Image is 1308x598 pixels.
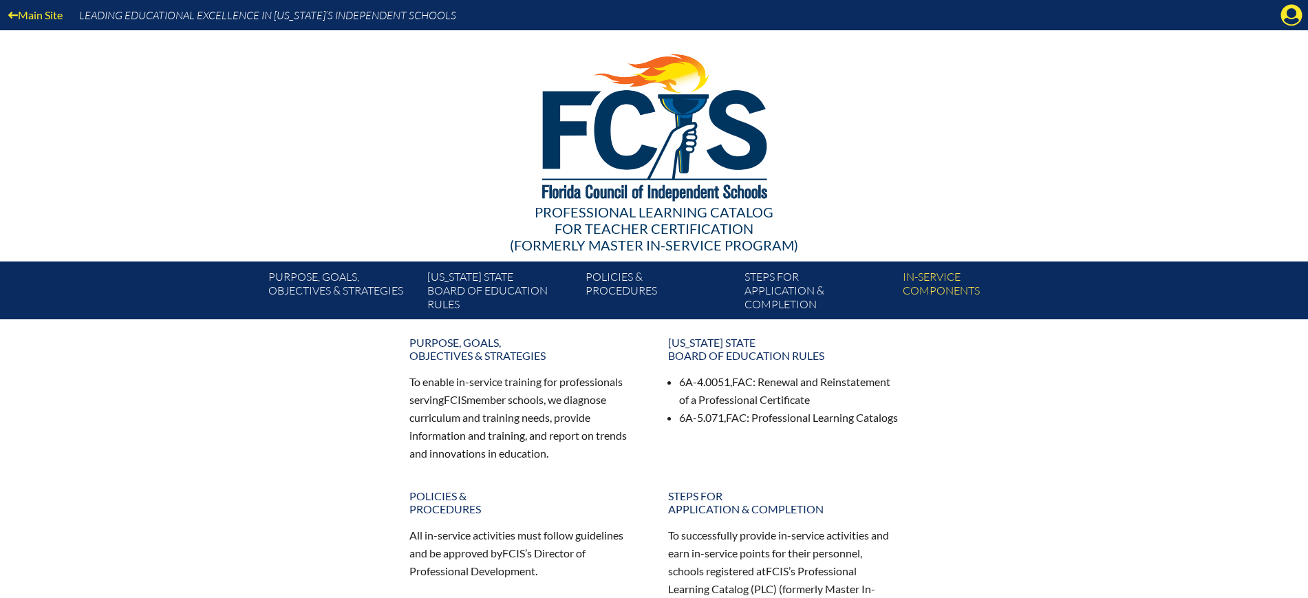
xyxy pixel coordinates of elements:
span: FAC [726,411,747,424]
svg: Manage Account [1280,4,1302,26]
a: [US_STATE] StateBoard of Education rules [660,330,908,367]
span: FCIS [766,564,789,577]
a: Steps forapplication & completion [660,484,908,521]
div: Professional Learning Catalog (formerly Master In-service Program) [258,204,1051,253]
a: Purpose, goals,objectives & strategies [263,267,421,319]
span: FCIS [444,393,467,406]
img: FCISlogo221.eps [512,30,796,218]
a: Steps forapplication & completion [739,267,897,319]
a: In-servicecomponents [897,267,1055,319]
p: To enable in-service training for professionals serving member schools, we diagnose curriculum an... [409,373,641,462]
li: 6A-4.0051, : Renewal and Reinstatement of a Professional Certificate [679,373,899,409]
a: Policies &Procedures [401,484,649,521]
li: 6A-5.071, : Professional Learning Catalogs [679,409,899,427]
a: Purpose, goals,objectives & strategies [401,330,649,367]
a: Main Site [3,6,68,24]
span: FAC [732,375,753,388]
span: FCIS [502,546,525,559]
span: PLC [754,582,773,595]
a: [US_STATE] StateBoard of Education rules [422,267,580,319]
span: for Teacher Certification [555,220,753,237]
a: Policies &Procedures [580,267,738,319]
p: All in-service activities must follow guidelines and be approved by ’s Director of Professional D... [409,526,641,580]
